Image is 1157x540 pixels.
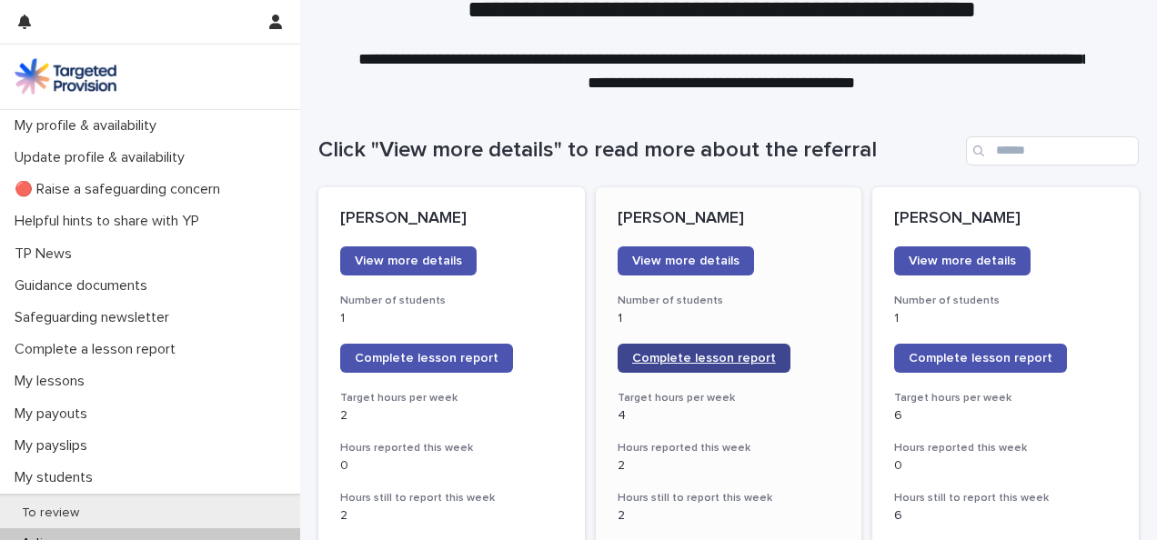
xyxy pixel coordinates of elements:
[340,508,563,524] p: 2
[618,311,840,326] p: 1
[894,209,1117,229] p: [PERSON_NAME]
[340,491,563,505] h3: Hours still to report this week
[355,352,498,365] span: Complete lesson report
[894,458,1117,474] p: 0
[894,508,1117,524] p: 6
[618,391,840,405] h3: Target hours per week
[7,405,102,423] p: My payouts
[7,505,94,521] p: To review
[618,491,840,505] h3: Hours still to report this week
[618,209,840,229] p: [PERSON_NAME]
[894,441,1117,455] h3: Hours reported this week
[340,408,563,424] p: 2
[966,136,1139,165] input: Search
[7,341,190,358] p: Complete a lesson report
[7,437,102,455] p: My payslips
[340,246,477,275] a: View more details
[355,255,462,267] span: View more details
[340,441,563,455] h3: Hours reported this week
[618,294,840,308] h3: Number of students
[7,181,235,198] p: 🔴 Raise a safeguarding concern
[618,458,840,474] p: 2
[909,255,1016,267] span: View more details
[15,58,116,95] img: M5nRWzHhSzIhMunXDL62
[340,391,563,405] h3: Target hours per week
[894,344,1067,373] a: Complete lesson report
[7,469,107,486] p: My students
[894,391,1117,405] h3: Target hours per week
[909,352,1052,365] span: Complete lesson report
[7,373,99,390] p: My lessons
[7,245,86,263] p: TP News
[894,491,1117,505] h3: Hours still to report this week
[632,352,776,365] span: Complete lesson report
[340,294,563,308] h3: Number of students
[340,458,563,474] p: 0
[894,246,1031,275] a: View more details
[340,311,563,326] p: 1
[894,311,1117,326] p: 1
[7,277,162,295] p: Guidance documents
[340,209,563,229] p: [PERSON_NAME]
[7,309,184,326] p: Safeguarding newsletter
[7,149,199,166] p: Update profile & availability
[618,408,840,424] p: 4
[618,441,840,455] h3: Hours reported this week
[340,344,513,373] a: Complete lesson report
[632,255,739,267] span: View more details
[618,246,754,275] a: View more details
[318,137,959,164] h1: Click "View more details" to read more about the referral
[618,344,790,373] a: Complete lesson report
[618,508,840,524] p: 2
[7,213,214,230] p: Helpful hints to share with YP
[7,117,171,135] p: My profile & availability
[894,408,1117,424] p: 6
[894,294,1117,308] h3: Number of students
